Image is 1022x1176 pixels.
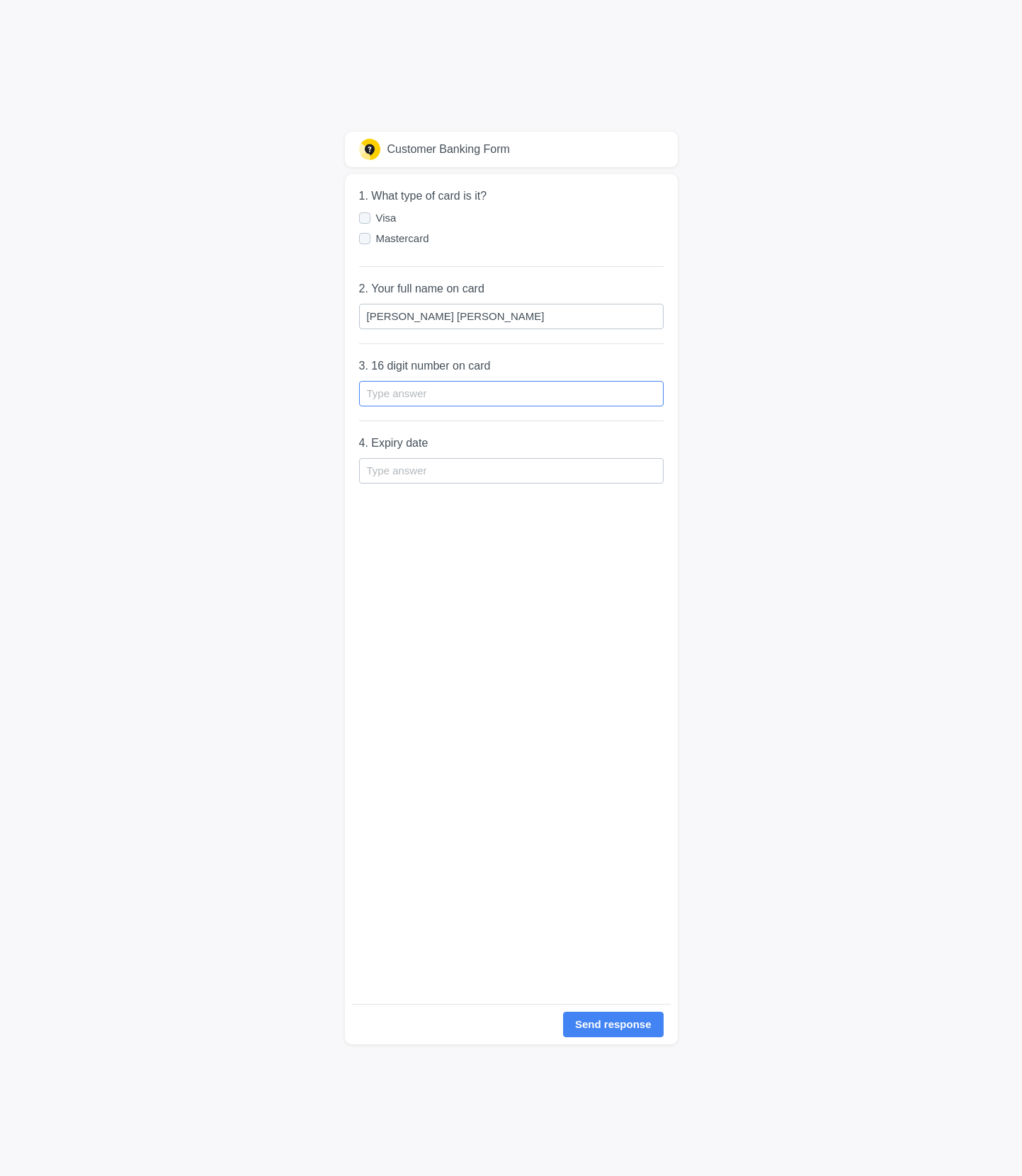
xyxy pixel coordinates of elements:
[575,1017,652,1033] div: Send response
[359,304,664,329] input: Type answer
[371,190,487,202] div: What type of card is it?
[359,281,664,297] div: 2.
[371,437,428,449] div: Expiry date
[376,211,650,225] div: Visa
[359,381,664,406] input: Type answer
[371,360,490,372] div: 16 digit number on card
[359,139,380,160] img: thank you
[359,358,664,374] div: 3.
[371,282,484,295] div: Your full name on card
[359,435,664,451] div: 4.
[563,1012,664,1038] button: Send response
[359,458,664,484] input: Type answer
[376,232,650,246] div: Mastercard
[359,188,664,204] div: 1.
[387,142,510,157] span: Customer Banking Form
